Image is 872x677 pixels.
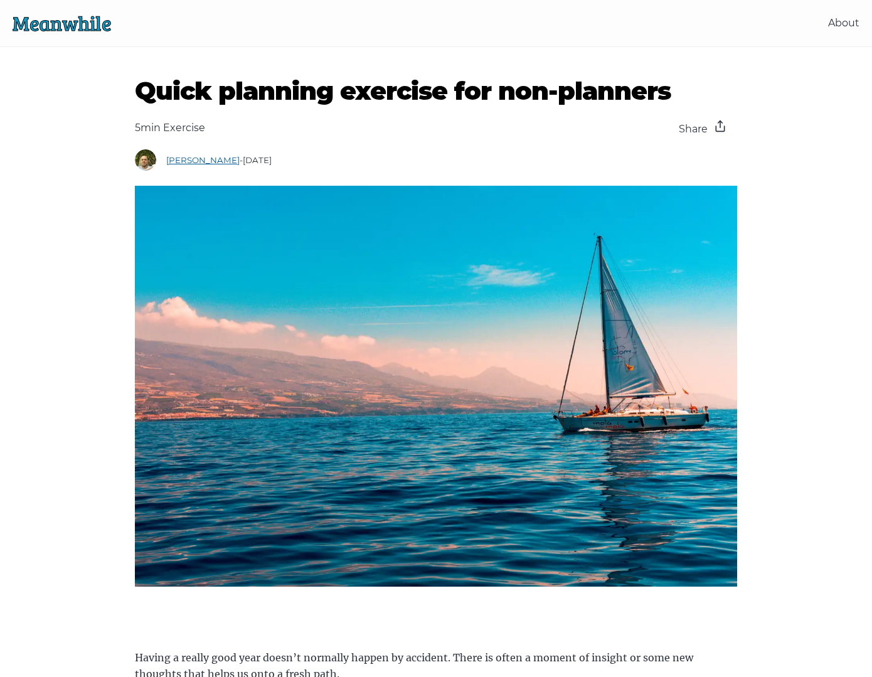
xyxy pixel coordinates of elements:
[679,120,737,137] div: Share
[135,186,737,586] img: Sail Boat on a lake
[240,155,272,165] span: - [DATE]
[13,9,111,36] a: Meanwhile
[828,17,859,29] a: About
[166,155,240,165] a: [PERSON_NAME]
[135,120,205,137] div: 5min Exercise
[135,149,156,171] img: Ben Thow
[135,77,737,105] h1: Quick planning exercise for non-planners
